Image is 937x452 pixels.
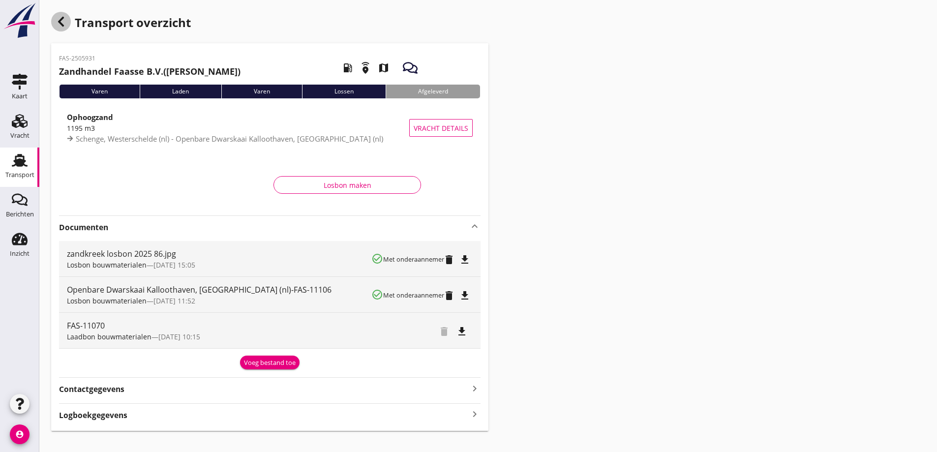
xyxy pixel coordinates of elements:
[244,358,296,368] div: Voeg bestand toe
[10,424,30,444] i: account_circle
[67,296,147,305] span: Losbon bouwmaterialen
[221,85,302,98] div: Varen
[67,332,151,341] span: Laadbon bouwmaterialen
[12,93,28,99] div: Kaart
[59,65,163,77] strong: Zandhandel Faasse B.V.
[383,291,444,300] small: Met onderaannemer
[371,289,383,301] i: check_circle_outline
[67,296,371,306] div: —
[67,260,371,270] div: —
[140,85,221,98] div: Laden
[273,176,421,194] button: Losbon maken
[59,65,241,78] h2: ([PERSON_NAME])
[456,326,468,337] i: file_download
[459,290,471,301] i: file_download
[469,408,481,421] i: keyboard_arrow_right
[67,123,409,133] div: 1195 m3
[383,255,444,264] small: Met onderaannemer
[59,54,241,63] p: FAS-2505931
[443,254,455,266] i: delete
[67,260,147,270] span: Losbon bouwmaterialen
[282,180,413,190] div: Losbon maken
[59,410,127,421] strong: Logboekgegevens
[459,254,471,266] i: file_download
[67,284,371,296] div: Openbare Dwarskaai Kalloothaven, [GEOGRAPHIC_DATA] (nl)-FAS-11106
[67,248,371,260] div: zandkreek losbon 2025 86.jpg
[51,12,488,35] div: Transport overzicht
[76,134,383,144] span: Schenge, Westerschelde (nl) - Openbare Dwarskaai Kalloothaven, [GEOGRAPHIC_DATA] (nl)
[469,220,481,232] i: keyboard_arrow_up
[59,106,481,150] a: Ophoogzand1195 m3Schenge, Westerschelde (nl) - Openbare Dwarskaai Kalloothaven, [GEOGRAPHIC_DATA]...
[240,356,300,369] button: Voeg bestand toe
[5,172,34,178] div: Transport
[386,85,480,98] div: Afgeleverd
[59,222,469,233] strong: Documenten
[469,382,481,395] i: keyboard_arrow_right
[158,332,200,341] span: [DATE] 10:15
[153,260,195,270] span: [DATE] 15:05
[352,54,379,82] i: emergency_share
[370,54,397,82] i: map
[443,290,455,301] i: delete
[59,85,140,98] div: Varen
[67,112,113,122] strong: Ophoogzand
[371,253,383,265] i: check_circle_outline
[10,132,30,139] div: Vracht
[59,384,124,395] strong: Contactgegevens
[334,54,362,82] i: local_gas_station
[2,2,37,39] img: logo-small.a267ee39.svg
[6,211,34,217] div: Berichten
[153,296,195,305] span: [DATE] 11:52
[67,320,372,331] div: FAS-11070
[10,250,30,257] div: Inzicht
[414,123,468,133] span: Vracht details
[67,331,372,342] div: —
[302,85,386,98] div: Lossen
[409,119,473,137] button: Vracht details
